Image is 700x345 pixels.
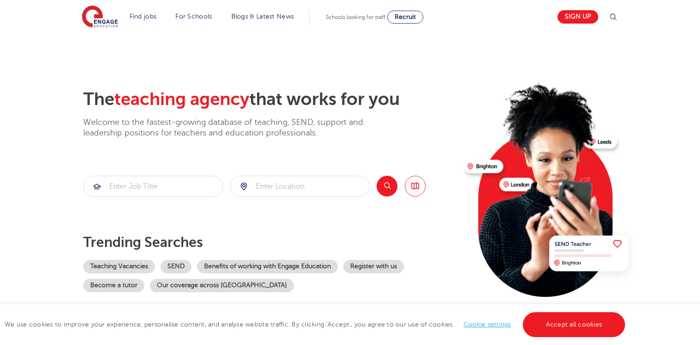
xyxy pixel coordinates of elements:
a: Register with us [343,260,404,273]
div: Submit [230,176,370,197]
a: Our coverage across [GEOGRAPHIC_DATA] [150,279,294,292]
a: Accept all cookies [523,312,626,337]
input: Submit [230,176,369,197]
a: Teaching Vacancies [83,260,155,273]
img: Engage Education [82,6,118,29]
h2: The that works for you [83,89,457,110]
p: Welcome to the fastest-growing database of teaching, SEND, support and leadership positions for t... [83,117,389,139]
input: Submit [84,176,223,197]
a: For Schools [175,13,212,20]
a: SEND [161,260,192,273]
p: Trending searches [83,234,457,251]
span: Schools looking for staff [326,14,385,20]
a: Blogs & Latest News [231,13,294,20]
span: teaching agency [114,89,249,109]
a: Sign up [558,10,598,24]
a: Find jobs [130,13,157,20]
a: Recruit [387,11,423,24]
button: Search [377,176,397,197]
a: Cookie settings [464,321,511,328]
div: Submit [83,176,223,197]
a: Become a tutor [83,279,144,292]
a: Benefits of working with Engage Education [197,260,338,273]
span: We use cookies to improve your experience, personalise content, and analyse website traffic. By c... [5,321,627,328]
span: Recruit [395,13,416,20]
